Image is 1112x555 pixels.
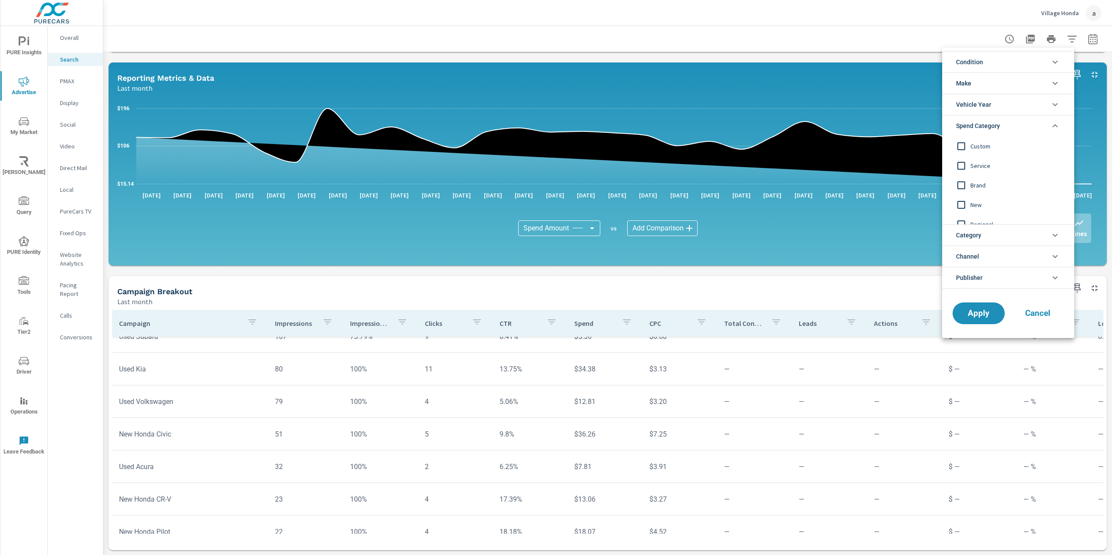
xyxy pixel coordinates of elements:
button: Cancel [1012,302,1064,324]
span: Channel [956,246,979,267]
span: Condition [956,52,983,72]
span: Vehicle Year [956,94,991,115]
span: Cancel [1020,309,1055,317]
div: Service [942,156,1072,175]
span: Apply [961,309,996,317]
button: Apply [953,302,1005,324]
div: Regional [942,214,1072,234]
span: Publisher [956,267,983,288]
span: Custom [970,141,1066,151]
span: Brand [970,180,1066,190]
span: New [970,200,1066,210]
div: Custom [942,136,1072,156]
span: Service [970,161,1066,171]
ul: filter options [942,48,1074,292]
div: New [942,195,1072,214]
span: Spend Category [956,115,1000,136]
div: Brand [942,175,1072,195]
span: Make [956,73,971,94]
span: Regional [970,219,1066,230]
span: Category [956,225,981,246]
